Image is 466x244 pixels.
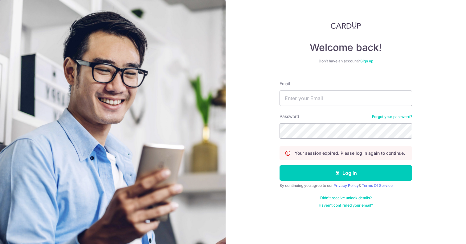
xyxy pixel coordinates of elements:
a: Didn't receive unlock details? [320,196,372,200]
a: Haven't confirmed your email? [319,203,373,208]
a: Privacy Policy [333,183,359,188]
img: CardUp Logo [331,22,361,29]
input: Enter your Email [280,90,412,106]
div: By continuing you agree to our & [280,183,412,188]
a: Forgot your password? [372,114,412,119]
p: Your session expired. Please log in again to continue. [295,150,405,156]
h4: Welcome back! [280,41,412,54]
a: Terms Of Service [362,183,393,188]
label: Email [280,81,290,87]
label: Password [280,113,299,120]
a: Sign up [360,59,373,63]
button: Log in [280,165,412,181]
div: Don’t have an account? [280,59,412,64]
